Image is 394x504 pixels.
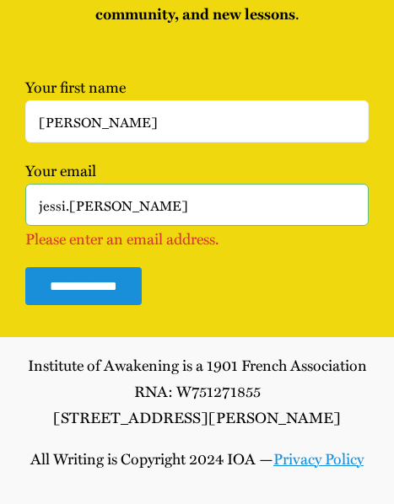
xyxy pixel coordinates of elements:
span: Please enter an email address. [25,228,219,249]
p: All Writ­ing is Copy­right 2024 IOA — [25,446,369,472]
input: Your first name [25,100,369,142]
label: Your first name [25,76,369,130]
label: Your email [25,159,369,249]
form: Contact form [25,74,369,305]
input: Your email [25,184,369,226]
p: Insti­tute of Awak­en­ing is a 1901 French Association RNA: W751271855 [STREET_ADDRESS][PERSON_NAME] [25,352,369,431]
a: Pri­va­cy Policy [273,448,364,469]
